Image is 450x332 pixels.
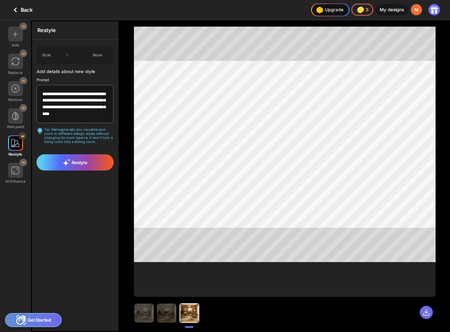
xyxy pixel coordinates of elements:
[63,159,87,166] span: Restyle
[8,70,23,75] div: Replace
[7,124,24,129] div: Wall paint
[5,179,26,184] div: AI Enhance
[37,78,113,82] div: Prompt
[42,53,51,57] div: Style
[8,97,23,102] div: Remove
[37,69,113,74] div: Add details about new style
[86,53,109,57] div: None
[314,5,344,15] div: Upgrade
[10,5,32,15] div: Back
[5,313,62,327] div: Get Started
[32,22,118,40] div: Restyle
[9,152,22,157] div: Restyle
[37,128,43,134] img: textarea-hint-icon.svg
[314,5,324,15] img: upgrade-nav-btn-icon.gif
[12,43,19,47] div: Add
[411,4,422,15] div: M
[37,128,113,144] div: Tip: Reimagine lets you visualize your room in different design styles without changing its room ...
[366,7,369,12] span: 3
[376,4,409,15] div: My designs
